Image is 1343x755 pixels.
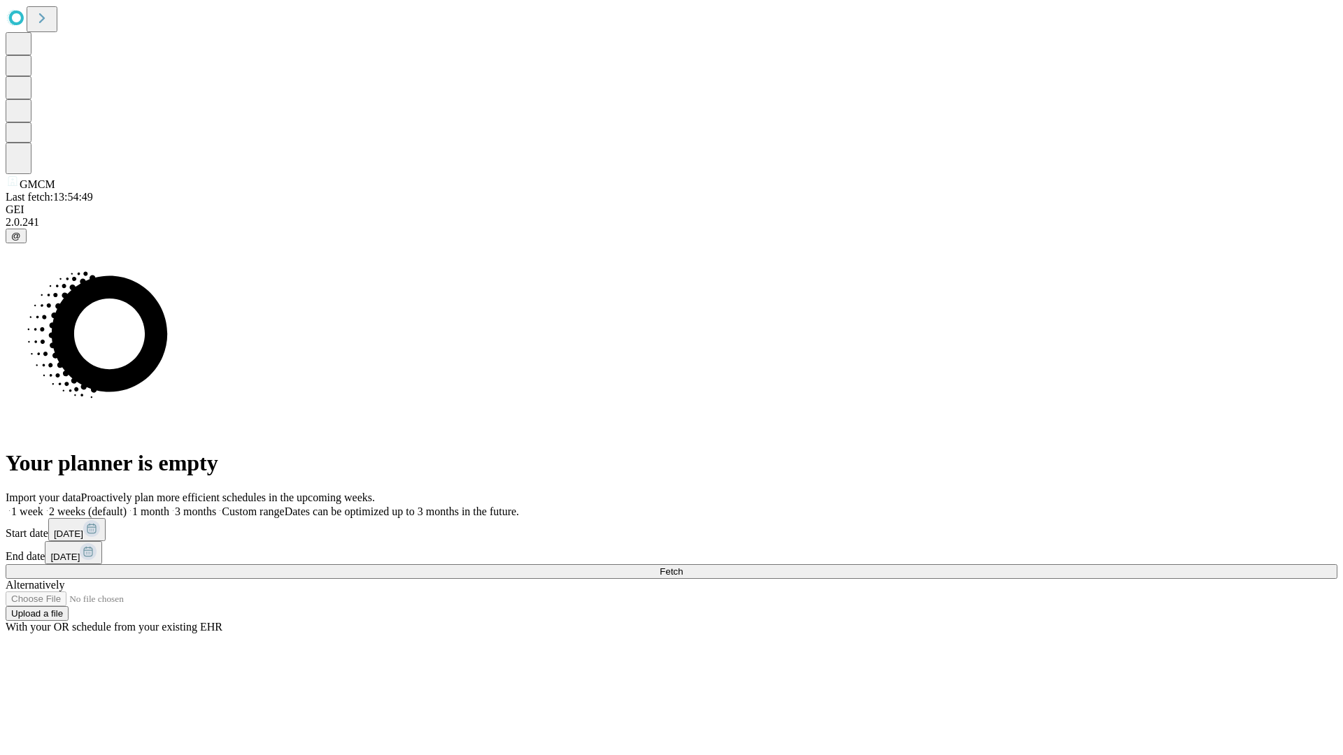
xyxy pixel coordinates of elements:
[6,450,1337,476] h1: Your planner is empty
[6,191,93,203] span: Last fetch: 13:54:49
[48,518,106,541] button: [DATE]
[11,231,21,241] span: @
[11,505,43,517] span: 1 week
[20,178,55,190] span: GMCM
[6,541,1337,564] div: End date
[81,491,375,503] span: Proactively plan more efficient schedules in the upcoming weeks.
[132,505,169,517] span: 1 month
[660,566,683,577] span: Fetch
[6,229,27,243] button: @
[6,606,69,621] button: Upload a file
[50,552,80,562] span: [DATE]
[6,216,1337,229] div: 2.0.241
[6,518,1337,541] div: Start date
[175,505,216,517] span: 3 months
[6,203,1337,216] div: GEI
[6,491,81,503] span: Import your data
[285,505,519,517] span: Dates can be optimized up to 3 months in the future.
[6,621,222,633] span: With your OR schedule from your existing EHR
[6,564,1337,579] button: Fetch
[49,505,127,517] span: 2 weeks (default)
[45,541,102,564] button: [DATE]
[222,505,284,517] span: Custom range
[6,579,64,591] span: Alternatively
[54,528,83,539] span: [DATE]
